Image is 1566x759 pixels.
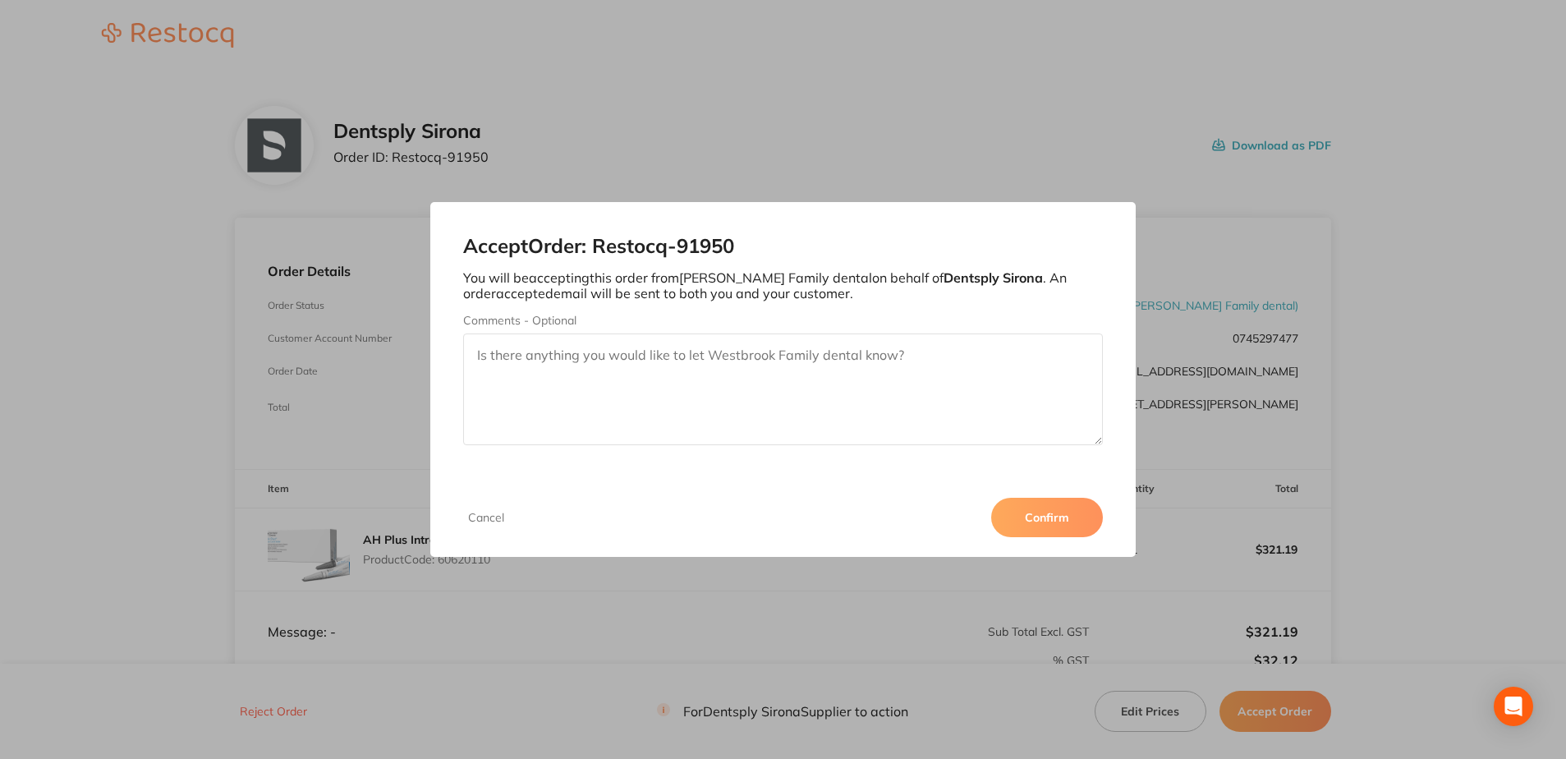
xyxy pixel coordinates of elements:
h2: Accept Order: Restocq- 91950 [463,235,1102,258]
div: Open Intercom Messenger [1494,687,1533,726]
p: You will be accepting this order from [PERSON_NAME] Family dental on behalf of . An order accepte... [463,270,1102,301]
button: Cancel [463,510,509,525]
label: Comments - Optional [463,314,1102,327]
button: Confirm [991,498,1103,537]
b: Dentsply Sirona [944,269,1043,286]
